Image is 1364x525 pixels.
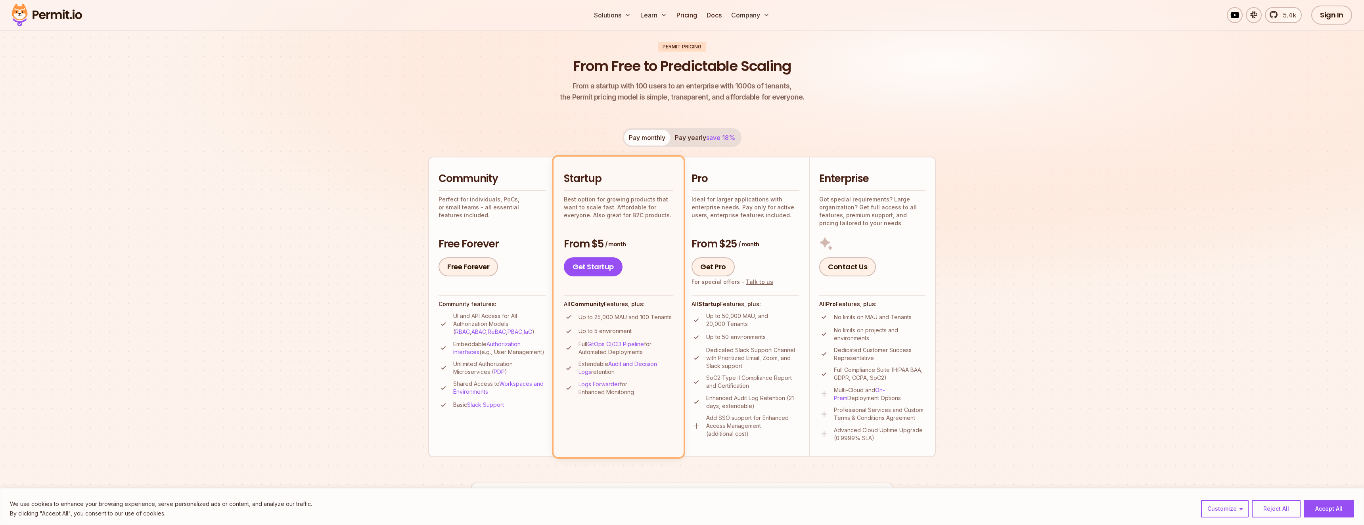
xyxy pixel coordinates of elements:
img: Permit logo [8,2,86,29]
p: Advanced Cloud Uptime Upgrade (0.9999% SLA) [834,426,925,442]
a: Docs [703,7,725,23]
button: Accept All [1304,500,1354,517]
p: Dedicated Customer Success Representative [834,346,925,362]
a: Free Forever [439,257,498,276]
p: Add SSO support for Enhanced Access Management (additional cost) [706,414,799,438]
p: Unlimited Authorization Microservices ( ) [453,360,546,376]
p: No limits on projects and environments [834,326,925,342]
span: From a startup with 100 users to an enterprise with 1000s of tenants, [560,80,804,92]
p: Best option for growing products that want to scale fast. Affordable for everyone. Also great for... [564,195,673,219]
h2: Community [439,172,546,186]
p: UI and API Access for All Authorization Models ( , , , , ) [453,312,546,336]
h4: All Features, plus: [564,300,673,308]
strong: Pro [826,301,836,307]
span: / month [738,240,759,248]
p: SoC2 Type II Compliance Report and Certification [706,374,799,390]
a: Sign In [1311,6,1352,25]
a: ABAC [471,328,486,335]
a: GitOps CI/CD Pipeline [587,341,644,347]
a: PDP [494,368,505,375]
button: Learn [637,7,670,23]
h4: Community features: [439,300,546,308]
a: 5.4k [1265,7,1302,23]
p: Up to 50 environments [706,333,766,341]
p: for Enhanced Monitoring [579,380,673,396]
span: save 18% [706,134,735,142]
h2: Enterprise [819,172,925,186]
p: Enhanced Audit Log Retention (21 days, extendable) [706,394,799,410]
p: Got special requirements? Large organization? Get full access to all features, premium support, a... [819,195,925,227]
strong: Community [571,301,604,307]
p: Basic [453,401,504,409]
p: Full for Automated Deployments [579,340,673,356]
p: Ideal for larger applications with enterprise needs. Pay only for active users, enterprise featur... [692,195,799,219]
p: the Permit pricing model is simple, transparent, and affordable for everyone. [560,80,804,103]
button: Customize [1201,500,1249,517]
h2: Startup [564,172,673,186]
p: Extendable retention [579,360,673,376]
a: RBAC [455,328,470,335]
a: ReBAC [488,328,506,335]
span: / month [605,240,626,248]
p: By clicking "Accept All", you consent to our use of cookies. [10,509,312,518]
h3: From $5 [564,237,673,251]
p: Professional Services and Custom Terms & Conditions Agreement [834,406,925,422]
div: For special offers - [692,278,773,286]
p: Shared Access to [453,380,546,396]
h1: From Free to Predictable Scaling [573,56,791,76]
a: Audit and Decision Logs [579,360,657,375]
h4: All Features, plus: [819,300,925,308]
strong: Startup [698,301,720,307]
div: Permit Pricing [658,42,706,52]
p: Dedicated Slack Support Channel with Prioritized Email, Zoom, and Slack support [706,346,799,370]
p: Full Compliance Suite (HIPAA BAA, GDPR, CCPA, SoC2) [834,366,925,382]
a: Pricing [673,7,700,23]
a: Logs Forwarder [579,381,620,387]
a: Get Startup [564,257,623,276]
a: IaC [524,328,532,335]
a: On-Prem [834,387,885,401]
p: No limits on MAU and Tenants [834,313,912,321]
h3: From $25 [692,237,799,251]
button: Reject All [1252,500,1301,517]
h2: Pro [692,172,799,186]
p: Embeddable (e.g., User Management) [453,340,546,356]
a: Slack Support [467,401,504,408]
h3: Free Forever [439,237,546,251]
p: We use cookies to enhance your browsing experience, serve personalized ads or content, and analyz... [10,499,312,509]
a: PBAC [508,328,522,335]
p: Up to 5 environment [579,327,632,335]
p: Up to 50,000 MAU, and 20,000 Tenants [706,312,799,328]
p: Up to 25,000 MAU and 100 Tenants [579,313,672,321]
a: Contact Us [819,257,876,276]
span: 5.4k [1278,10,1296,20]
button: Company [728,7,773,23]
a: Authorization Interfaces [453,341,521,355]
button: Solutions [591,7,634,23]
p: Multi-Cloud and Deployment Options [834,386,925,402]
p: Perfect for individuals, PoCs, or small teams - all essential features included. [439,195,546,219]
a: Get Pro [692,257,735,276]
a: Talk to us [746,278,773,285]
button: Pay yearlysave 18% [670,130,740,146]
h4: All Features, plus: [692,300,799,308]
